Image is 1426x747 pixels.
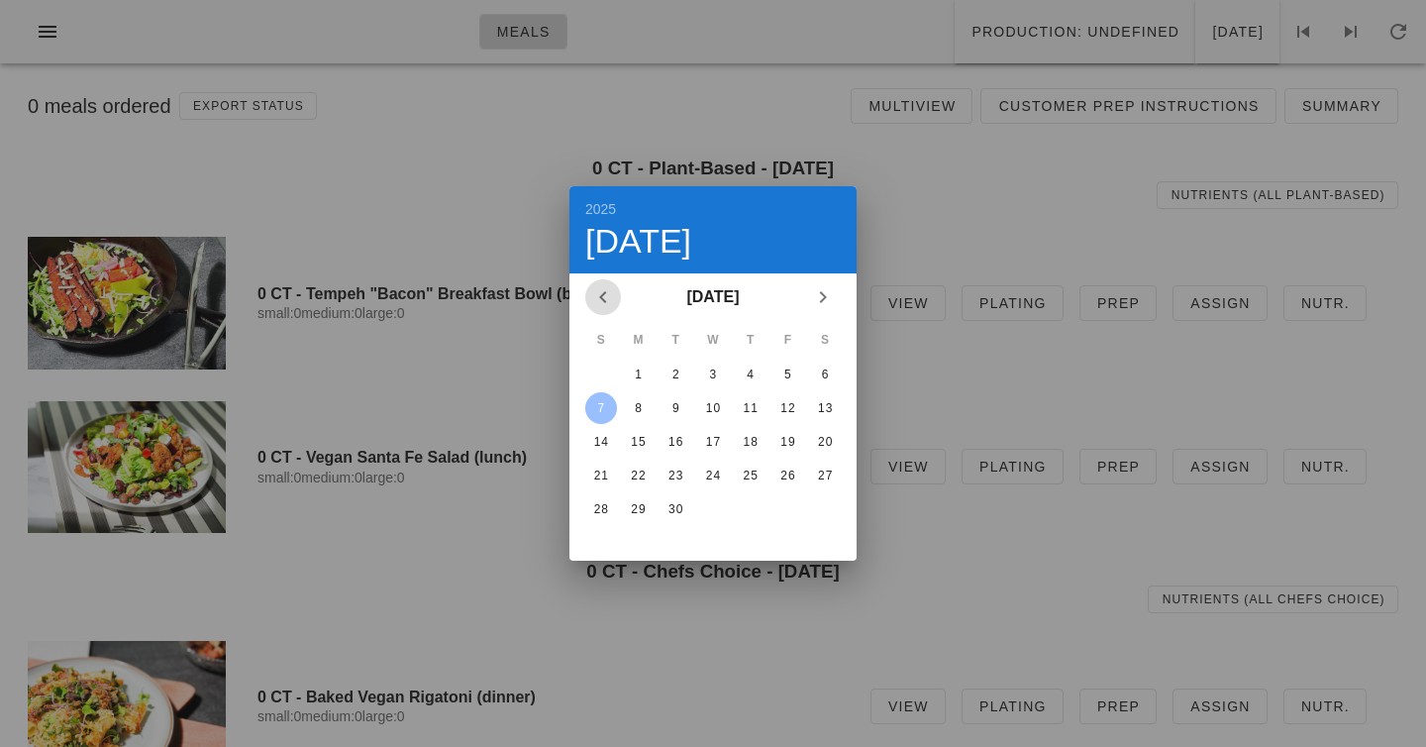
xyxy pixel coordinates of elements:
div: 13 [809,401,841,415]
button: 10 [697,392,729,424]
div: 3 [697,368,729,381]
button: [DATE] [678,277,747,317]
button: 22 [623,460,655,491]
th: W [695,323,731,357]
button: 25 [735,460,766,491]
button: 2 [660,359,691,390]
button: 12 [771,392,803,424]
button: 28 [585,493,617,525]
div: 7 [585,401,617,415]
th: S [583,323,619,357]
button: 29 [623,493,655,525]
button: 9 [660,392,691,424]
button: 7 [585,392,617,424]
div: 22 [623,469,655,482]
div: 26 [771,469,803,482]
button: 11 [735,392,766,424]
div: 2025 [585,202,841,216]
button: 3 [697,359,729,390]
div: 24 [697,469,729,482]
button: 30 [660,493,691,525]
button: Previous month [585,279,621,315]
div: 6 [809,368,841,381]
div: 2 [660,368,691,381]
button: 21 [585,460,617,491]
button: 23 [660,460,691,491]
button: 17 [697,426,729,458]
button: 8 [623,392,655,424]
div: 23 [660,469,691,482]
button: Next month [805,279,841,315]
div: 15 [623,435,655,449]
div: 30 [660,502,691,516]
button: 1 [623,359,655,390]
button: 6 [809,359,841,390]
div: 8 [623,401,655,415]
button: 26 [771,460,803,491]
div: 20 [809,435,841,449]
button: 15 [623,426,655,458]
div: 10 [697,401,729,415]
th: M [621,323,657,357]
div: 19 [771,435,803,449]
button: 24 [697,460,729,491]
th: T [733,323,768,357]
div: 29 [623,502,655,516]
div: 17 [697,435,729,449]
button: 14 [585,426,617,458]
div: 9 [660,401,691,415]
div: 28 [585,502,617,516]
th: F [770,323,806,357]
button: 18 [735,426,766,458]
div: 21 [585,469,617,482]
div: [DATE] [585,224,841,258]
div: 25 [735,469,766,482]
div: 12 [771,401,803,415]
button: 16 [660,426,691,458]
div: 1 [623,368,655,381]
div: 27 [809,469,841,482]
div: 11 [735,401,766,415]
button: 19 [771,426,803,458]
div: 5 [771,368,803,381]
button: 20 [809,426,841,458]
div: 16 [660,435,691,449]
div: 14 [585,435,617,449]
button: 27 [809,460,841,491]
div: 18 [735,435,766,449]
div: 4 [735,368,766,381]
th: S [807,323,843,357]
button: 4 [735,359,766,390]
th: T [658,323,693,357]
button: 5 [771,359,803,390]
button: 13 [809,392,841,424]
